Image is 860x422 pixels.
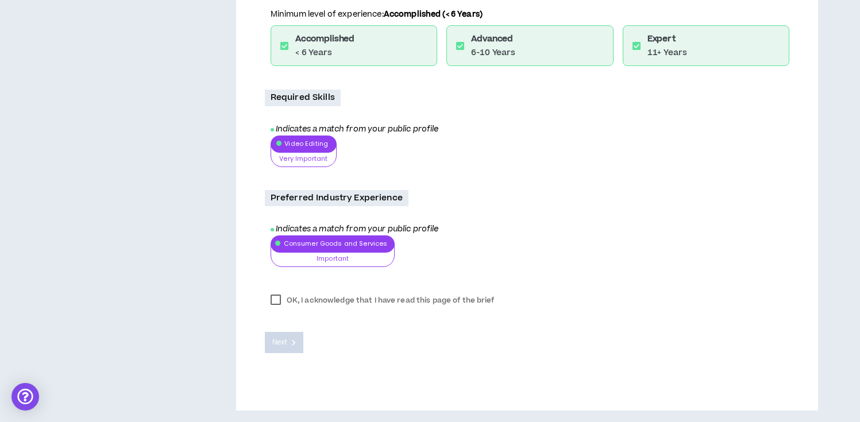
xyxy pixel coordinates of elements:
i: Indicates a match from your public profile [271,123,439,135]
div: Open Intercom Messenger [11,383,39,411]
b: Accomplished (< 6 Years) [384,9,483,20]
p: Minimum level of experience: [271,9,789,25]
h6: Expert [647,33,687,45]
p: 6-10 Years [471,47,515,59]
h6: Accomplished [295,33,354,45]
button: Next [265,332,304,353]
h6: Advanced [471,33,515,45]
i: Indicates a match from your public profile [271,223,439,235]
p: Preferred Industry Experience [265,190,408,206]
label: OK, I acknowledge that I have read this page of the brief [265,292,500,309]
p: 11+ Years [647,47,687,59]
p: < 6 Years [295,47,354,59]
p: Required Skills [265,90,341,106]
span: Next [272,337,287,348]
